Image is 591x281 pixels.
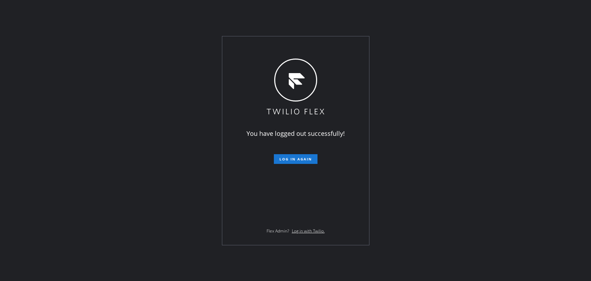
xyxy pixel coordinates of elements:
[292,228,325,234] a: Log in with Twilio.
[247,129,345,138] span: You have logged out successfully!
[267,228,289,234] span: Flex Admin?
[279,157,312,161] span: Log in again
[274,154,317,164] button: Log in again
